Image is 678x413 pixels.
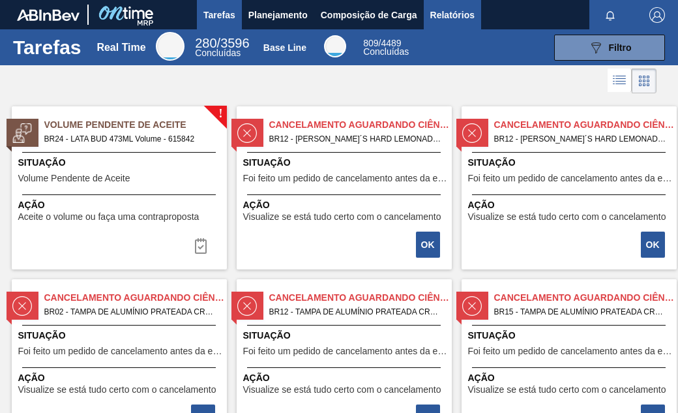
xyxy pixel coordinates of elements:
div: Completar tarefa: 29723637 [185,233,216,259]
span: BR15 - TAMPA DE ALUMÍNIO PRATEADA CROWN ISE Pedido - 837833 [494,305,666,319]
span: Foi feito um pedido de cancelamento antes da etapa de aguardando faturamento [18,346,224,356]
span: Situação [468,329,673,343]
span: BR12 - LATA MIKE´S HARD LEMONADE 350ML SLEEK Pedido - 768847 [269,132,441,146]
img: TNhmsLtSVTkK8tSr43FrP2fwEKptu5GPRR3wAAAABJRU5ErkJggg== [17,9,80,21]
span: Cancelamento aguardando ciência [494,291,677,305]
span: Visualize se está tudo certo com o cancelamento [468,385,666,395]
span: Composição de Carga [321,7,417,23]
span: Aceite o volume ou faça uma contraproposta [18,212,199,222]
span: Foi feito um pedido de cancelamento antes da etapa de aguardando faturamento [468,174,673,183]
img: status [237,123,257,143]
span: BR24 - LATA BUD 473ML Volume - 615842 [44,132,216,146]
span: Foi feito um pedido de cancelamento antes da etapa de aguardando faturamento [243,174,449,183]
span: Visualize se está tudo certo com o cancelamento [18,385,216,395]
div: Real Time [156,32,184,61]
span: Situação [468,156,673,170]
button: OK [416,232,440,258]
span: 809 [363,38,378,48]
span: Ação [18,198,224,212]
span: 280 [195,36,216,50]
span: Concluídas [363,46,409,57]
div: Visão em Cards [632,69,656,93]
img: Logout [649,7,665,23]
div: Real Time [96,42,145,54]
span: Volume Pendente de Aceite [18,174,130,183]
span: Cancelamento aguardando ciência [269,291,452,305]
span: Concluídas [195,48,241,58]
span: Situação [18,329,224,343]
button: OK [641,232,665,258]
span: Cancelamento aguardando ciência [44,291,227,305]
span: Situação [243,329,449,343]
img: icon-task-complete [193,238,209,254]
span: BR12 - TAMPA DE ALUMÍNIO PRATEADA CROWN ISE Pedido - 834591 [269,305,441,319]
button: icon-task-complete [185,233,216,259]
span: Planejamento [248,7,308,23]
img: status [462,123,482,143]
div: Base Line [263,42,306,53]
span: Tarefas [203,7,235,23]
div: Completar tarefa: 29715953 [642,230,666,259]
span: Filtro [609,42,632,53]
span: BR12 - LATA MIKE´S HARD LEMONADE 350ML SLEEK Pedido - 768848 [494,132,666,146]
span: Ação [468,198,673,212]
span: Ação [18,371,224,385]
img: status [237,296,257,316]
h1: Tarefas [13,40,81,55]
div: Base Line [363,39,409,56]
span: / 3596 [195,36,249,50]
span: Situação [243,156,449,170]
span: Cancelamento aguardando ciência [494,118,677,132]
span: BR02 - TAMPA DE ALUMÍNIO PRATEADA CROWN ISE Pedido - 807227 [44,305,216,319]
div: Completar tarefa: 29715952 [417,230,441,259]
span: Visualize se está tudo certo com o cancelamento [243,212,441,222]
span: Relatórios [430,7,475,23]
span: Foi feito um pedido de cancelamento antes da etapa de aguardando faturamento [243,346,449,356]
span: Foi feito um pedido de cancelamento antes da etapa de aguardando faturamento [468,346,673,356]
span: Visualize se está tudo certo com o cancelamento [468,212,666,222]
img: status [12,296,32,316]
div: Base Line [324,35,346,57]
span: Cancelamento aguardando ciência [269,118,452,132]
div: Real Time [195,38,249,57]
span: Ação [468,371,673,385]
span: Ação [243,371,449,385]
button: Filtro [554,35,665,61]
button: Notificações [589,6,631,24]
span: Volume Pendente de Aceite [44,118,227,132]
img: status [462,296,482,316]
div: Visão em Lista [608,69,632,93]
span: / 4489 [363,38,401,48]
span: Visualize se está tudo certo com o cancelamento [243,385,441,395]
span: Situação [18,156,224,170]
span: Ação [243,198,449,212]
span: ! [218,109,222,119]
img: status [12,123,32,143]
